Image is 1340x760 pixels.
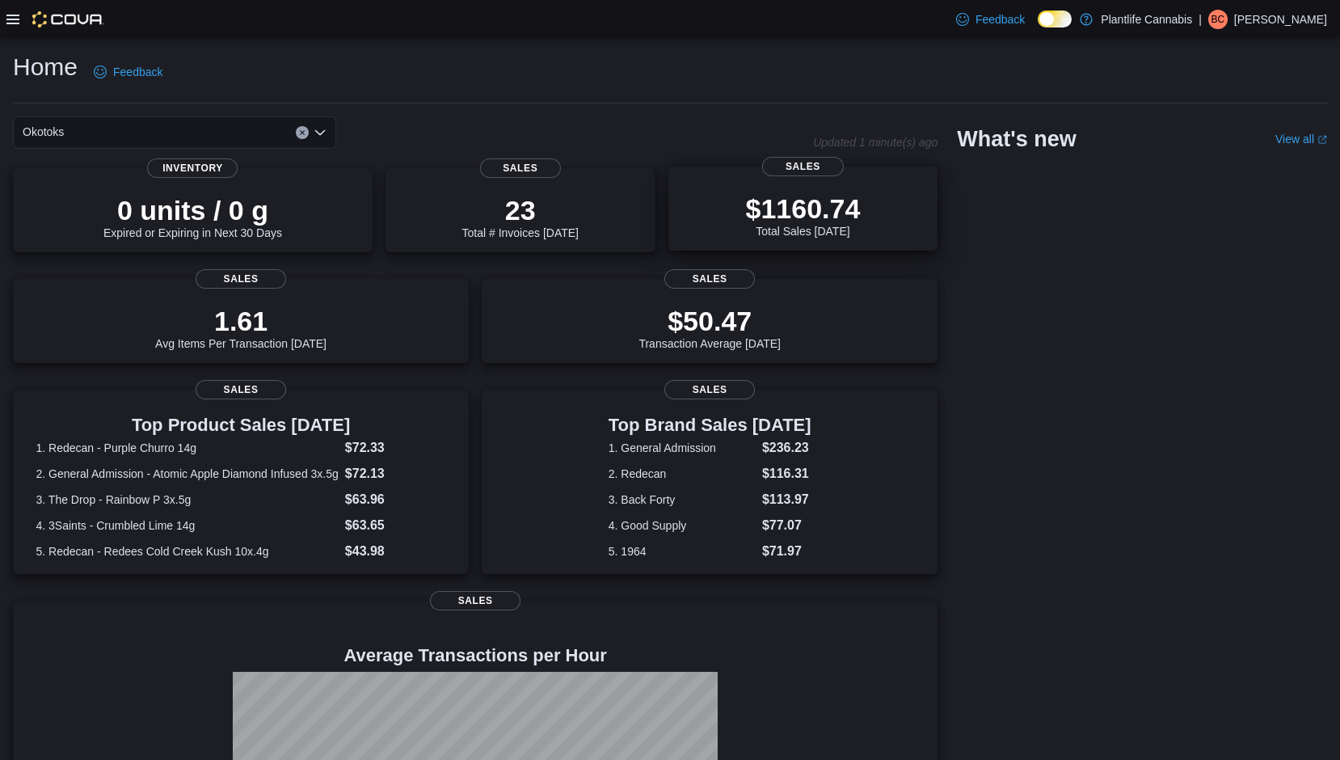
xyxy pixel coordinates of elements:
span: Sales [762,157,843,176]
dd: $72.33 [345,438,446,458]
span: Inventory [147,158,238,178]
dt: 1. General Admission [609,440,756,456]
span: Okotoks [23,122,64,141]
dd: $113.97 [762,490,811,509]
dt: 4. 3Saints - Crumbled Lime 14g [36,517,339,534]
span: Feedback [976,11,1025,27]
div: Brad Cale [1208,10,1228,29]
span: Sales [196,380,286,399]
h4: Average Transactions per Hour [26,646,925,665]
p: [PERSON_NAME] [1234,10,1327,29]
p: | [1199,10,1202,29]
dt: 2. Redecan [609,466,756,482]
div: Expired or Expiring in Next 30 Days [103,194,282,239]
div: Avg Items Per Transaction [DATE] [155,305,327,350]
a: View allExternal link [1275,133,1327,146]
dt: 2. General Admission - Atomic Apple Diamond Infused 3x.5g [36,466,339,482]
dd: $71.97 [762,542,811,561]
svg: External link [1317,135,1327,145]
dt: 5. Redecan - Redees Cold Creek Kush 10x.4g [36,543,339,559]
a: Feedback [87,56,169,88]
dd: $43.98 [345,542,446,561]
p: $50.47 [638,305,781,337]
dd: $72.13 [345,464,446,483]
dd: $63.65 [345,516,446,535]
dt: 3. Back Forty [609,492,756,508]
h3: Top Product Sales [DATE] [36,416,446,435]
h2: What's new [957,126,1076,152]
h3: Top Brand Sales [DATE] [609,416,811,435]
a: Feedback [950,3,1031,36]
p: 1.61 [155,305,327,337]
div: Total Sales [DATE] [746,192,861,238]
button: Clear input [296,126,309,139]
button: Open list of options [314,126,327,139]
dt: 4. Good Supply [609,517,756,534]
span: BC [1211,10,1225,29]
dt: 3. The Drop - Rainbow P 3x.5g [36,492,339,508]
p: Updated 1 minute(s) ago [813,136,938,149]
div: Total # Invoices [DATE] [462,194,579,239]
img: Cova [32,11,104,27]
span: Sales [430,591,520,610]
span: Sales [196,269,286,289]
input: Dark Mode [1038,11,1072,27]
span: Feedback [113,64,162,80]
p: Plantlife Cannabis [1101,10,1192,29]
div: Transaction Average [DATE] [638,305,781,350]
h1: Home [13,51,78,83]
span: Dark Mode [1038,27,1039,28]
p: 0 units / 0 g [103,194,282,226]
dt: 1. Redecan - Purple Churro 14g [36,440,339,456]
p: 23 [462,194,579,226]
p: $1160.74 [746,192,861,225]
span: Sales [480,158,561,178]
dd: $63.96 [345,490,446,509]
dd: $77.07 [762,516,811,535]
dd: $236.23 [762,438,811,458]
dt: 5. 1964 [609,543,756,559]
span: Sales [664,269,755,289]
dd: $116.31 [762,464,811,483]
span: Sales [664,380,755,399]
